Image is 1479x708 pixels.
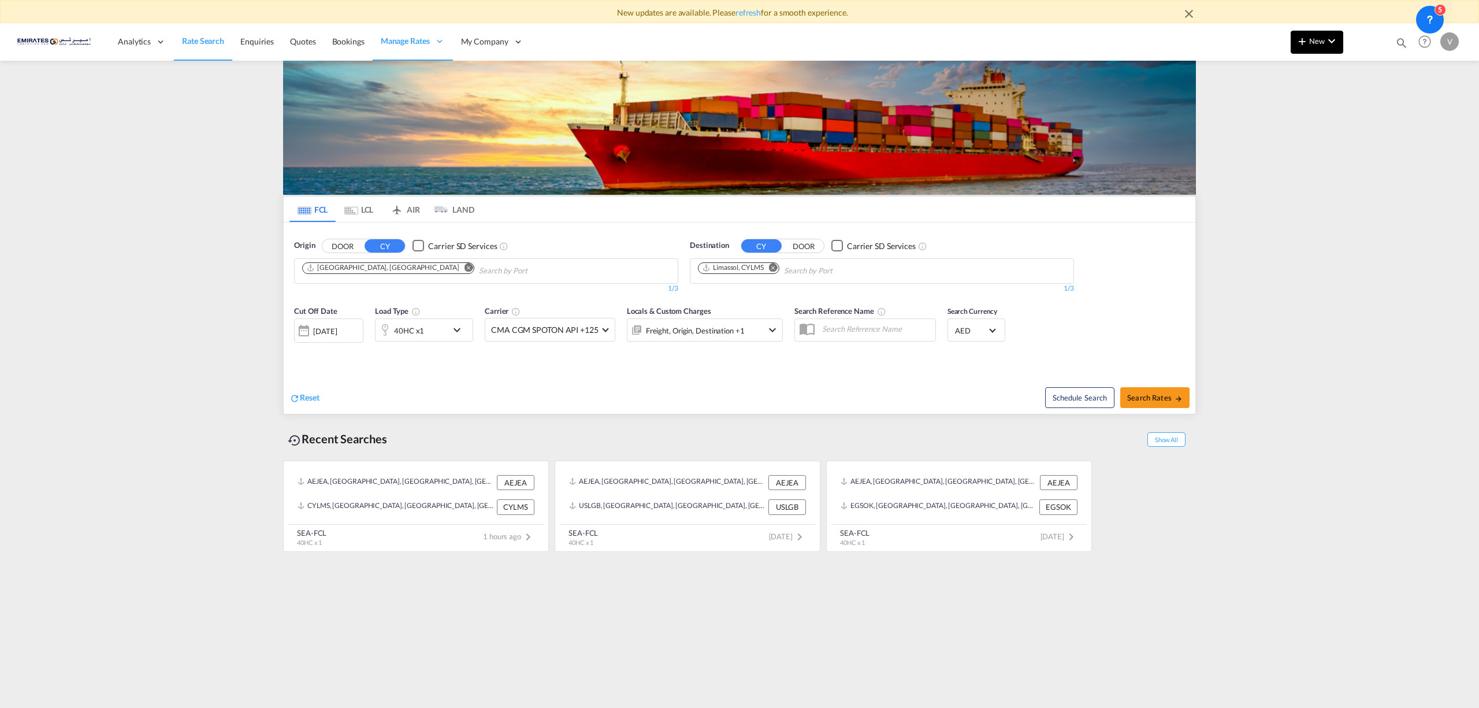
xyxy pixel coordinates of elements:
[332,36,365,46] span: Bookings
[365,239,405,253] button: CY
[382,197,428,222] md-tab-item: AIR
[568,528,598,538] div: SEA-FCL
[1039,499,1077,514] div: EGSOK
[1045,387,1114,408] button: Note: By default Schedule search will only considerorigin ports, destination ports and cut off da...
[294,342,303,357] md-datepicker: Select
[847,240,916,252] div: Carrier SD Services
[394,323,424,339] div: 40HC x1
[294,318,363,343] div: [DATE]
[381,35,430,47] span: Manage Rates
[768,475,806,490] div: AEJEA
[1040,475,1077,490] div: AEJEA
[491,324,599,336] span: CMA CGM SPOTON API +125
[877,307,886,316] md-icon: Your search will be saved by the below given name
[298,499,494,514] div: CYLMS, Limassol, Cyprus, Southern Europe, Europe
[1147,432,1186,447] span: Show All
[841,499,1036,514] div: EGSOK, Sokhna Port, Egypt, Northern Africa, Africa
[306,263,459,273] div: Jebel Ali, AEJEA
[290,36,315,46] span: Quotes
[826,461,1092,552] recent-search-card: AEJEA, [GEOGRAPHIC_DATA], [GEOGRAPHIC_DATA], [GEOGRAPHIC_DATA], [GEOGRAPHIC_DATA] AEJEAEGSOK, [GE...
[768,499,806,514] div: USLGB
[277,7,1202,18] div: New updates are available. Please for a smooth experience.
[390,203,404,212] md-icon: icon-airplane
[947,307,998,316] span: Search Currency
[110,23,174,61] div: Analytics
[373,23,453,61] div: Manage Rates
[741,239,782,253] button: CY
[794,306,886,316] span: Search Reference Name
[1395,36,1408,54] div: icon-magnify
[627,306,711,316] span: Locals & Custom Charges
[1295,34,1309,48] md-icon: icon-plus 400-fg
[955,325,987,336] span: AED
[1395,36,1408,49] md-icon: icon-magnify
[1415,32,1440,53] div: Help
[182,36,224,46] span: Rate Search
[232,23,282,61] a: Enquiries
[840,539,865,546] span: 40HC x 1
[300,259,593,280] md-chips-wrap: Chips container. Use arrow keys to select chips.
[294,284,678,294] div: 1/3
[497,499,534,514] div: CYLMS
[485,306,521,316] span: Carrier
[324,23,373,61] a: Bookings
[646,323,745,339] div: Freight Origin Destination Factory Stuffing
[288,433,302,447] md-icon: icon-backup-restore
[428,240,497,252] div: Carrier SD Services
[690,240,729,251] span: Destination
[118,36,151,47] span: Analytics
[240,36,274,46] span: Enquiries
[765,323,779,337] md-icon: icon-chevron-down
[1291,31,1343,54] button: icon-plus 400-fgNewicon-chevron-down
[499,242,508,251] md-icon: Unchecked: Search for CY (Container Yard) services for all selected carriers.Checked : Search for...
[783,239,824,253] button: DOOR
[283,61,1196,195] img: LCL+%26+FCL+BACKGROUND.png
[831,240,916,252] md-checkbox: Checkbox No Ink
[306,263,461,273] div: Press delete to remove this chip.
[696,259,898,280] md-chips-wrap: Chips container. Use arrow keys to select chips.
[690,284,1074,294] div: 1/3
[413,240,497,252] md-checkbox: Checkbox No Ink
[1064,530,1078,544] md-icon: icon-chevron-right
[456,263,474,275] button: Remove
[555,461,820,552] recent-search-card: AEJEA, [GEOGRAPHIC_DATA], [GEOGRAPHIC_DATA], [GEOGRAPHIC_DATA], [GEOGRAPHIC_DATA] AEJEAUSLGB, [GE...
[283,461,549,552] recent-search-card: AEJEA, [GEOGRAPHIC_DATA], [GEOGRAPHIC_DATA], [GEOGRAPHIC_DATA], [GEOGRAPHIC_DATA] AEJEACYLMS, [GE...
[284,223,1195,414] div: OriginDOOR CY Checkbox No InkUnchecked: Search for CY (Container Yard) services for all selected ...
[300,392,319,402] span: Reset
[569,475,765,490] div: AEJEA, Jebel Ali, United Arab Emirates, Middle East, Middle East
[1127,393,1183,402] span: Search Rates
[483,532,535,541] span: 1 hours ago
[298,475,494,490] div: AEJEA, Jebel Ali, United Arab Emirates, Middle East, Middle East
[289,393,300,403] md-icon: icon-refresh
[497,475,534,490] div: AEJEA
[375,318,473,342] div: 40HC x1icon-chevron-down
[627,318,783,342] div: Freight Origin Destination Factory Stuffingicon-chevron-down
[411,307,421,316] md-icon: icon-information-outline
[511,307,521,316] md-icon: The selected Trucker/Carrierwill be displayed in the rate results If the rates are from another f...
[294,306,337,316] span: Cut Off Date
[289,197,336,222] md-tab-item: FCL
[735,8,761,17] a: refresh
[954,322,999,339] md-select: Select Currency: د.إ AEDUnited Arab Emirates Dirham
[297,528,326,538] div: SEA-FCL
[313,326,337,336] div: [DATE]
[322,239,363,253] button: DOOR
[816,320,935,338] input: Search Reference Name
[282,23,324,61] a: Quotes
[336,197,382,222] md-tab-item: LCL
[479,262,589,280] input: Chips input.
[174,23,232,61] a: Rate Search
[769,532,807,541] span: [DATE]
[569,499,765,514] div: USLGB, Long Beach, CA, United States, North America, Americas
[568,539,593,546] span: 40HC x 1
[17,29,95,55] img: c67187802a5a11ec94275b5db69a26e6.png
[1325,34,1339,48] md-icon: icon-chevron-down
[1120,387,1190,408] button: Search Ratesicon-arrow-right
[702,263,766,273] div: Press delete to remove this chip.
[289,197,474,222] md-pagination-wrapper: Use the left and right arrow keys to navigate between tabs
[702,263,764,273] div: Limassol, CYLMS
[297,539,322,546] span: 40HC x 1
[784,262,894,280] input: Chips input.
[375,306,421,316] span: Load Type
[1175,395,1183,403] md-icon: icon-arrow-right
